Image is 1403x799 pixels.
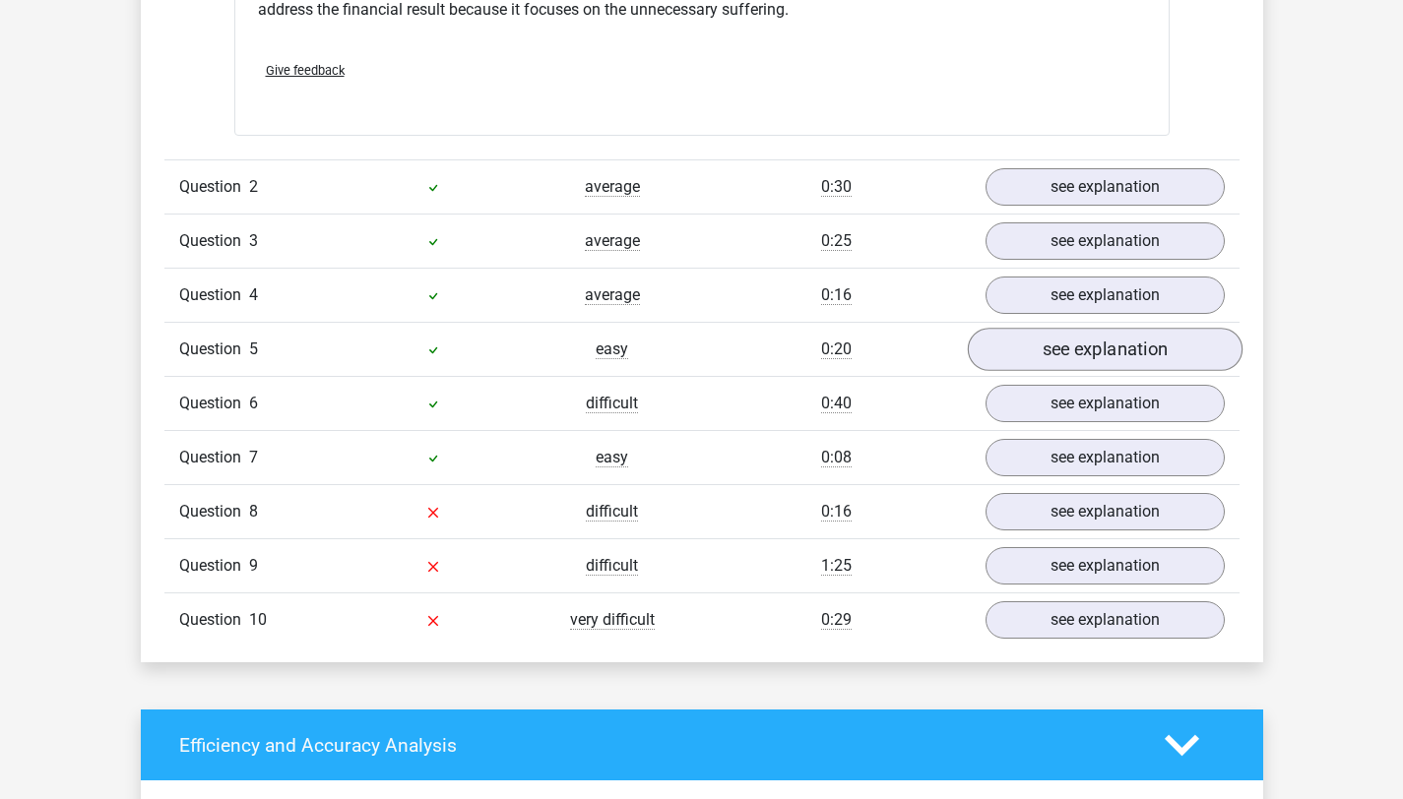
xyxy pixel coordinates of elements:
[986,168,1225,206] a: see explanation
[179,229,249,253] span: Question
[179,554,249,578] span: Question
[586,394,638,413] span: difficult
[179,283,249,307] span: Question
[586,556,638,576] span: difficult
[249,177,258,196] span: 2
[596,339,628,359] span: easy
[986,439,1225,476] a: see explanation
[986,385,1225,422] a: see explanation
[986,493,1225,530] a: see explanation
[821,502,852,522] span: 0:16
[596,448,628,467] span: easy
[179,446,249,469] span: Question
[179,734,1135,757] h4: Efficiency and Accuracy Analysis
[821,556,852,576] span: 1:25
[986,547,1225,584] a: see explanation
[986,277,1225,314] a: see explanation
[179,392,249,415] span: Question
[821,394,852,413] span: 0:40
[179,175,249,199] span: Question
[249,231,258,250] span: 3
[249,394,258,412] span: 6
[821,231,852,251] span: 0:25
[179,338,249,361] span: Question
[179,608,249,632] span: Question
[821,177,852,197] span: 0:30
[821,610,852,630] span: 0:29
[821,448,852,467] span: 0:08
[821,339,852,359] span: 0:20
[967,329,1242,372] a: see explanation
[179,500,249,523] span: Question
[266,63,345,78] span: Give feedback
[249,285,258,304] span: 4
[249,339,258,358] span: 5
[986,601,1225,639] a: see explanation
[821,285,852,305] span: 0:16
[586,502,638,522] span: difficult
[249,556,258,575] span: 9
[585,177,640,197] span: average
[986,222,1225,260] a: see explanation
[570,610,655,630] span: very difficult
[585,285,640,305] span: average
[249,502,258,521] span: 8
[249,448,258,466] span: 7
[585,231,640,251] span: average
[249,610,267,629] span: 10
